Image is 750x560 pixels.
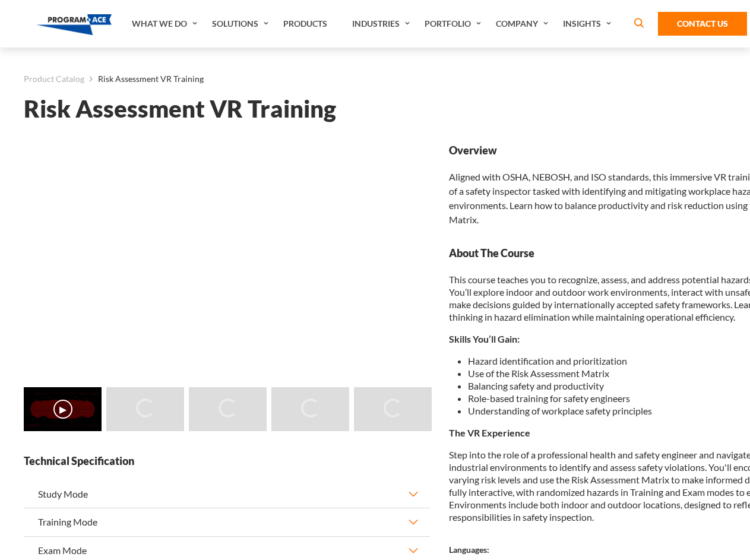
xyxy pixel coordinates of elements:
[53,400,72,419] button: ▶
[24,143,430,372] iframe: Risk Assessment VR Training - Video 0
[24,480,430,508] button: Study Mode
[24,71,84,87] a: Product Catalog
[24,387,102,431] img: Risk Assessment VR Training - Video 0
[37,14,112,35] img: Program-Ace
[24,508,430,536] button: Training Mode
[658,12,747,36] a: Contact Us
[24,454,430,469] strong: Technical Specification
[84,71,204,87] li: Risk Assessment VR Training
[449,545,489,555] strong: Languages:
